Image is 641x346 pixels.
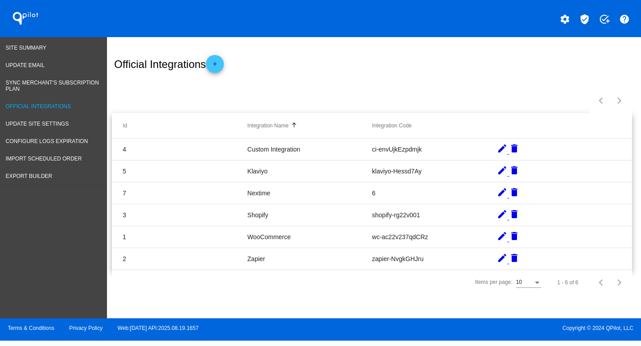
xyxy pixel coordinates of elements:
mat-icon: add_task [599,14,610,25]
mat-cell: 6 [372,190,496,197]
button: Next page [611,274,628,291]
span: Configure logs expiration [6,138,88,144]
mat-cell: shopify-rg22v001 [372,211,496,219]
mat-icon: delete [509,231,520,241]
mat-cell: 7 [123,190,247,197]
span: Update Site Settings [6,121,69,127]
mat-icon: settings [560,14,570,25]
div: 1 - 6 of 6 [557,279,578,286]
button: Change sorting for Id [123,122,127,129]
span: Official Integrations [6,103,71,110]
button: Change sorting for Code [372,122,412,129]
mat-cell: wc-ac22v237qdCRz [372,233,496,241]
a: Terms & Conditions [8,325,54,331]
a: Web:[DATE] API:2025.08.19.1657 [118,325,199,331]
h1: QPilot [8,9,43,27]
mat-icon: edit [497,187,508,198]
mat-cell: zapier-NvgkGHJru [372,255,496,262]
mat-icon: edit [497,165,508,176]
mat-cell: 3 [123,211,247,219]
mat-select: Items per page: [516,279,541,286]
span: Update Email [6,62,45,68]
h2: Official Integrations [114,55,224,73]
button: Next page [611,92,628,110]
mat-cell: Custom Integration [248,146,372,153]
span: Import Scheduled Order [6,156,82,162]
mat-icon: verified_user [579,14,590,25]
mat-icon: delete [509,209,520,219]
mat-cell: ci-envUjkEzpdmjk [372,146,496,153]
mat-cell: Zapier [248,255,372,262]
mat-cell: 4 [123,146,247,153]
mat-cell: Shopify [248,211,372,219]
div: Items per page: [475,279,512,285]
mat-icon: delete [509,165,520,176]
mat-cell: 5 [123,168,247,175]
a: Privacy Policy [69,325,103,331]
mat-icon: edit [497,143,508,154]
span: Copyright © 2024 QPilot, LLC [328,325,633,331]
mat-icon: delete [509,143,520,154]
mat-icon: delete [509,253,520,263]
mat-cell: 1 [123,233,247,241]
mat-cell: 2 [123,255,247,262]
mat-icon: help [619,14,630,25]
span: Export Builder [6,173,52,179]
mat-icon: delete [509,187,520,198]
span: Site Summary [6,45,47,51]
button: Change sorting for Name [248,122,289,129]
span: 10 [516,279,522,285]
button: Previous page [593,92,611,110]
mat-cell: Nextime [248,190,372,197]
mat-cell: WooCommerce [248,233,372,241]
span: Sync Merchant's Subscription Plan [6,80,99,92]
button: Previous page [593,274,611,291]
mat-icon: edit [497,231,508,241]
mat-icon: add [209,61,220,72]
mat-icon: edit [497,209,508,219]
mat-cell: klaviyo-Hessd7Ay [372,168,496,175]
mat-cell: Klaviyo [248,168,372,175]
mat-icon: edit [497,253,508,263]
